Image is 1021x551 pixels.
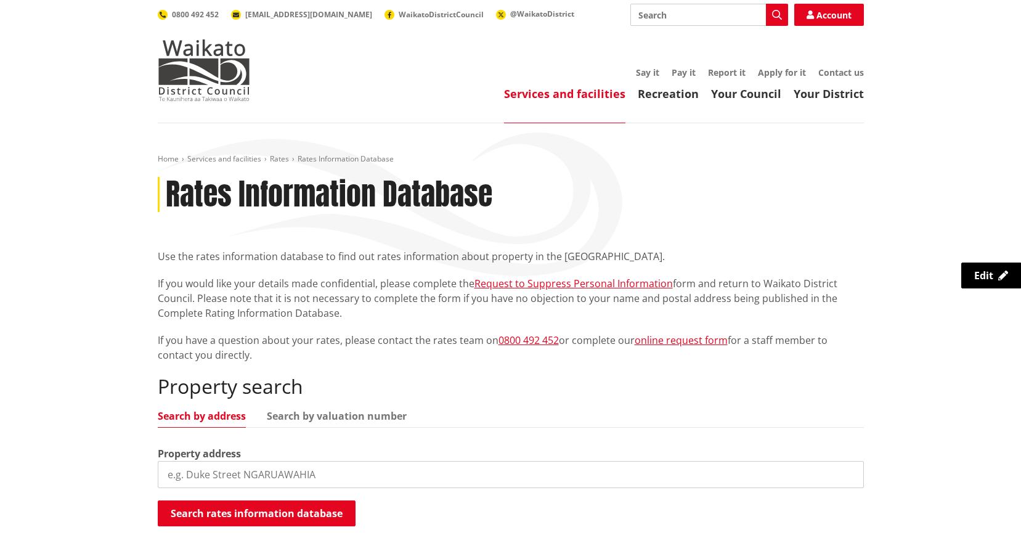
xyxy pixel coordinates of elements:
a: Services and facilities [504,86,625,101]
p: If you would like your details made confidential, please complete the form and return to Waikato ... [158,276,864,320]
a: Your Council [711,86,781,101]
button: Search rates information database [158,500,356,526]
a: Say it [636,67,659,78]
a: Report it [708,67,746,78]
a: Recreation [638,86,699,101]
span: Rates Information Database [298,153,394,164]
p: Use the rates information database to find out rates information about property in the [GEOGRAPHI... [158,249,864,264]
input: Search input [630,4,788,26]
h1: Rates Information Database [166,177,492,213]
span: Edit [974,269,993,282]
nav: breadcrumb [158,154,864,165]
a: Edit [961,263,1021,288]
a: Services and facilities [187,153,261,164]
a: Apply for it [758,67,806,78]
a: 0800 492 452 [158,9,219,20]
span: WaikatoDistrictCouncil [399,9,484,20]
input: e.g. Duke Street NGARUAWAHIA [158,461,864,488]
a: Search by address [158,411,246,421]
a: Account [794,4,864,26]
p: If you have a question about your rates, please contact the rates team on or complete our for a s... [158,333,864,362]
a: Request to Suppress Personal Information [474,277,673,290]
a: 0800 492 452 [498,333,559,347]
label: Property address [158,446,241,461]
span: [EMAIL_ADDRESS][DOMAIN_NAME] [245,9,372,20]
a: Your District [794,86,864,101]
a: Contact us [818,67,864,78]
a: online request form [635,333,728,347]
img: Waikato District Council - Te Kaunihera aa Takiwaa o Waikato [158,39,250,101]
span: 0800 492 452 [172,9,219,20]
a: @WaikatoDistrict [496,9,574,19]
span: @WaikatoDistrict [510,9,574,19]
h2: Property search [158,375,864,398]
a: Rates [270,153,289,164]
a: [EMAIL_ADDRESS][DOMAIN_NAME] [231,9,372,20]
a: WaikatoDistrictCouncil [384,9,484,20]
a: Search by valuation number [267,411,407,421]
a: Pay it [672,67,696,78]
a: Home [158,153,179,164]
